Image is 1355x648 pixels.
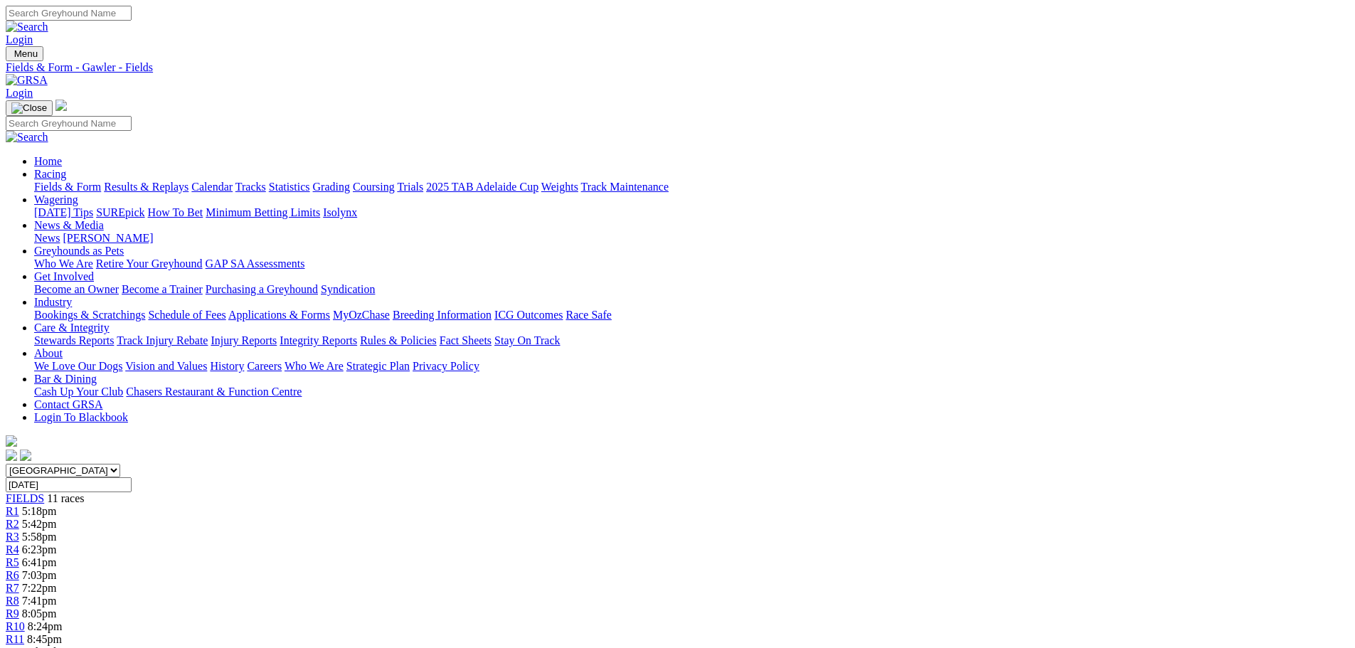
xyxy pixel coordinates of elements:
[397,181,423,193] a: Trials
[323,206,357,218] a: Isolynx
[6,569,19,581] a: R6
[6,531,19,543] a: R3
[6,46,43,61] button: Toggle navigation
[63,232,153,244] a: [PERSON_NAME]
[34,219,104,231] a: News & Media
[27,633,62,645] span: 8:45pm
[285,360,344,372] a: Who We Are
[6,543,19,556] a: R4
[22,505,57,517] span: 5:18pm
[6,87,33,99] a: Login
[581,181,669,193] a: Track Maintenance
[313,181,350,193] a: Grading
[6,633,24,645] a: R11
[96,206,144,218] a: SUREpick
[22,595,57,607] span: 7:41pm
[360,334,437,346] a: Rules & Policies
[34,232,1349,245] div: News & Media
[96,257,203,270] a: Retire Your Greyhound
[148,206,203,218] a: How To Bet
[34,386,1349,398] div: Bar & Dining
[20,450,31,461] img: twitter.svg
[34,257,1349,270] div: Greyhounds as Pets
[125,360,207,372] a: Vision and Values
[126,386,302,398] a: Chasers Restaurant & Function Centre
[6,620,25,632] a: R10
[353,181,395,193] a: Coursing
[47,492,84,504] span: 11 races
[6,505,19,517] a: R1
[6,100,53,116] button: Toggle navigation
[148,309,225,321] a: Schedule of Fees
[6,582,19,594] span: R7
[22,531,57,543] span: 5:58pm
[22,518,57,530] span: 5:42pm
[541,181,578,193] a: Weights
[34,398,102,410] a: Contact GRSA
[191,181,233,193] a: Calendar
[333,309,390,321] a: MyOzChase
[34,411,128,423] a: Login To Blackbook
[34,322,110,334] a: Care & Integrity
[34,245,124,257] a: Greyhounds as Pets
[6,61,1349,74] div: Fields & Form - Gawler - Fields
[247,360,282,372] a: Careers
[6,21,48,33] img: Search
[34,296,72,308] a: Industry
[34,334,114,346] a: Stewards Reports
[34,347,63,359] a: About
[269,181,310,193] a: Statistics
[34,373,97,385] a: Bar & Dining
[34,386,123,398] a: Cash Up Your Club
[6,518,19,530] span: R2
[6,116,132,131] input: Search
[413,360,479,372] a: Privacy Policy
[565,309,611,321] a: Race Safe
[34,232,60,244] a: News
[34,270,94,282] a: Get Involved
[122,283,203,295] a: Become a Trainer
[34,206,93,218] a: [DATE] Tips
[426,181,538,193] a: 2025 TAB Adelaide Cup
[34,168,66,180] a: Racing
[235,181,266,193] a: Tracks
[280,334,357,346] a: Integrity Reports
[494,309,563,321] a: ICG Outcomes
[228,309,330,321] a: Applications & Forms
[34,193,78,206] a: Wagering
[6,607,19,620] a: R9
[11,102,47,114] img: Close
[6,492,44,504] a: FIELDS
[393,309,491,321] a: Breeding Information
[34,360,1349,373] div: About
[14,48,38,59] span: Menu
[34,283,1349,296] div: Get Involved
[22,543,57,556] span: 6:23pm
[34,309,1349,322] div: Industry
[6,6,132,21] input: Search
[22,569,57,581] span: 7:03pm
[6,74,48,87] img: GRSA
[6,33,33,46] a: Login
[6,595,19,607] a: R8
[346,360,410,372] a: Strategic Plan
[34,283,119,295] a: Become an Owner
[55,100,67,111] img: logo-grsa-white.png
[206,257,305,270] a: GAP SA Assessments
[34,181,101,193] a: Fields & Form
[34,257,93,270] a: Who We Are
[34,334,1349,347] div: Care & Integrity
[6,477,132,492] input: Select date
[440,334,491,346] a: Fact Sheets
[22,607,57,620] span: 8:05pm
[6,131,48,144] img: Search
[206,283,318,295] a: Purchasing a Greyhound
[206,206,320,218] a: Minimum Betting Limits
